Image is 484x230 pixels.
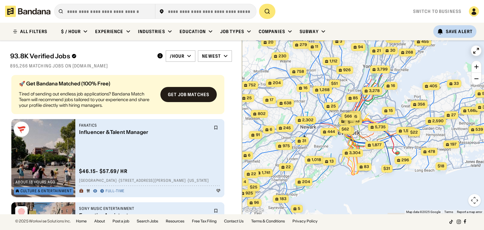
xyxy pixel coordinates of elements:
span: 22 [251,171,256,177]
div: Save Alert [446,29,473,34]
span: 25 [331,104,336,109]
span: 2,302 [302,118,314,123]
a: Resources [166,219,184,223]
div: Get job matches [168,92,209,97]
span: $66 [344,114,352,118]
span: 3,278 [369,88,380,94]
span: 204 [302,179,310,185]
span: 802 [258,111,266,117]
span: 1,268 [320,87,330,93]
div: 🚀 Get Bandana Matched (100% Free) [19,81,155,86]
a: Switch to Business [413,9,461,14]
span: $25 [250,185,257,189]
span: 975 [283,143,290,149]
div: Influencer & Talent Manager [79,129,210,135]
span: 33 [454,81,459,86]
span: 197 [450,142,457,147]
a: Privacy Policy [292,219,318,223]
span: Map data ©2025 Google [406,210,441,214]
img: Sony Music Entertainment logo [14,205,29,220]
span: 1,018 [312,157,321,163]
a: Free Tax Filing [192,219,216,223]
div: Culture & Entertainment [20,189,72,193]
div: Tired of sending out endless job applications? Bandana Match Team will recommend jobs tailored to... [19,91,155,108]
a: Post a job [112,219,129,223]
span: 444 [327,129,335,135]
div: Fanatics [79,123,210,128]
span: 2,590 [432,118,444,124]
div: Industries [138,29,165,34]
span: 25 [247,95,252,101]
span: 3 [340,39,342,44]
span: $-- [348,119,354,124]
span: 1,877 [372,142,382,148]
span: 752 [249,83,256,88]
span: $51 [331,81,338,86]
a: About [94,219,105,223]
span: 296 [401,158,409,163]
span: 638 [284,101,291,106]
span: 27 [451,112,456,118]
span: 926 [343,67,351,73]
img: Google [244,206,264,214]
div: about 18 hours ago [15,180,55,184]
span: 2 [356,112,359,118]
span: $31 [383,166,390,171]
span: 30 [390,48,395,53]
span: 21 [377,48,381,54]
span: 4 [244,179,246,185]
div: /hour [170,53,185,59]
span: 3,304 [349,150,360,156]
img: Fanatics logo [14,122,29,137]
span: 1,741 [262,170,270,175]
span: $22 [410,130,418,135]
span: 5 [298,206,300,211]
span: 356 [418,102,425,107]
span: 3,799 [377,67,388,72]
span: 22 [286,164,291,170]
span: 94 [358,44,363,50]
span: 1,112 [330,59,337,64]
span: 20 [268,40,274,45]
span: 13 [330,159,334,164]
div: Sony Music Entertainment [79,206,210,211]
span: 204 [273,80,281,86]
div: Experience [95,29,123,34]
span: 1,578 [403,128,413,134]
a: Open this area in Google Maps (opens a new window) [244,206,264,214]
button: Map camera controls [468,194,481,207]
span: 17 [270,97,274,103]
span: 539 [475,127,483,132]
div: Job Types [220,29,244,34]
span: 91 [256,132,260,138]
span: 230 [279,54,286,59]
div: grid [10,72,232,214]
span: 15 [389,108,393,113]
span: 31 [302,138,306,144]
span: 268 [406,50,413,55]
div: Full-time [106,189,125,194]
span: $62 [342,127,349,131]
span: 455 [421,39,429,44]
div: 895,266 matching jobs on [DOMAIN_NAME] [10,63,232,69]
div: $ 46.15 - $57.69 / hr [79,168,128,175]
div: Companies [259,29,285,34]
span: 6 [270,127,272,132]
div: © 2025 Workwise Solutions Inc. [15,219,71,223]
a: Contact Us [224,219,244,223]
span: $18 [438,164,444,168]
span: 925 [245,191,253,196]
span: 85 [353,95,358,101]
div: ALL FILTERS [20,29,47,34]
span: 758 [297,69,304,74]
span: 1,668 [468,108,478,113]
div: Executive Assistant [79,212,210,218]
span: 16 [391,83,395,89]
img: Bandana logotype [5,6,50,17]
span: 5,735 [375,124,386,130]
a: Report a map error [457,210,482,214]
div: Newest [202,53,221,59]
div: 93.8K Verified Jobs [10,52,152,60]
a: Search Jobs [137,219,158,223]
